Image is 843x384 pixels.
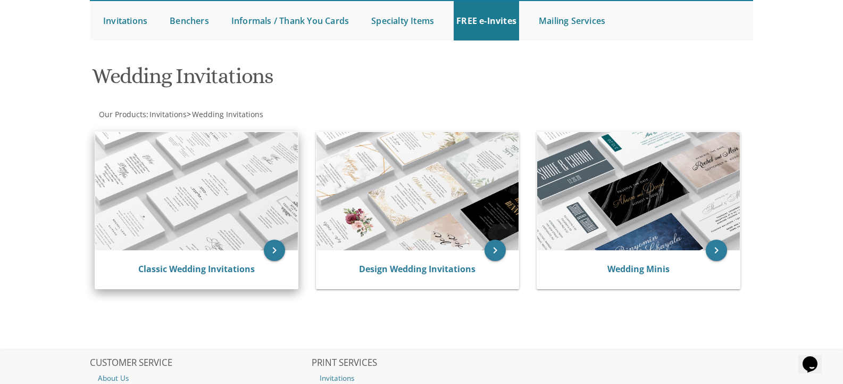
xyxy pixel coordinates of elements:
[316,132,519,250] img: Design Wedding Invitations
[138,263,255,275] a: Classic Wedding Invitations
[798,341,832,373] iframe: chat widget
[369,1,437,40] a: Specialty Items
[149,109,187,119] span: Invitations
[536,1,608,40] a: Mailing Services
[98,109,146,119] a: Our Products
[191,109,263,119] a: Wedding Invitations
[485,240,506,261] a: keyboard_arrow_right
[90,109,422,120] div: :
[607,263,670,275] a: Wedding Minis
[537,132,740,250] img: Wedding Minis
[192,109,263,119] span: Wedding Invitations
[454,1,519,40] a: FREE e-Invites
[95,132,298,250] img: Classic Wedding Invitations
[359,263,475,275] a: Design Wedding Invitations
[90,358,310,369] h2: CUSTOMER SERVICE
[264,240,285,261] a: keyboard_arrow_right
[148,109,187,119] a: Invitations
[706,240,727,261] a: keyboard_arrow_right
[92,64,526,96] h1: Wedding Invitations
[167,1,212,40] a: Benchers
[312,358,532,369] h2: PRINT SERVICES
[229,1,352,40] a: Informals / Thank You Cards
[187,109,263,119] span: >
[101,1,150,40] a: Invitations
